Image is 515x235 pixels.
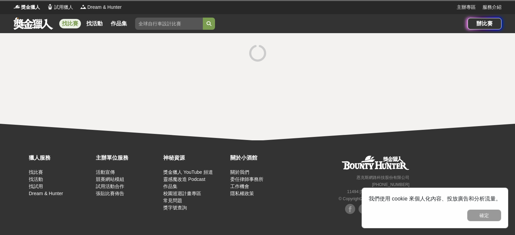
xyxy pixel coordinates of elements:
[230,191,254,196] a: 隱私權政策
[96,169,115,175] a: 活動宣傳
[108,19,130,28] a: 作品集
[345,204,355,214] img: Facebook
[80,3,87,10] img: Logo
[14,4,40,11] a: Logo獎金獵人
[29,169,43,175] a: 找比賽
[163,191,201,196] a: 校園巡迴計畫專區
[163,184,177,189] a: 作品集
[84,19,105,28] a: 找活動
[339,196,409,201] small: © Copyright 2025 . All Rights Reserved.
[47,4,73,11] a: Logo試用獵人
[468,18,501,29] a: 辦比賽
[96,184,124,189] a: 試用活動合作
[29,154,92,162] div: 獵人服務
[96,191,124,196] a: 張貼比賽佈告
[163,177,205,182] a: 靈感魔改造 Podcast
[21,4,40,11] span: 獎金獵人
[163,205,187,210] a: 獎字號查詢
[230,184,249,189] a: 工作機會
[80,4,122,11] a: LogoDream & Hunter
[163,154,227,162] div: 神秘資源
[54,4,73,11] span: 試用獵人
[47,3,53,10] img: Logo
[467,210,501,221] button: 確定
[87,4,122,11] span: Dream & Hunter
[59,19,81,28] a: 找比賽
[347,189,409,194] small: 11494 [STREET_ADDRESS] 3 樓
[163,169,213,175] a: 獎金獵人 YouTube 頻道
[230,154,294,162] div: 關於小酒館
[359,204,369,214] img: Facebook
[29,177,43,182] a: 找活動
[482,4,501,11] a: 服務介紹
[369,196,501,202] span: 我們使用 cookie 來個人化內容、投放廣告和分析流量。
[372,182,409,187] small: [PHONE_NUMBER]
[29,191,63,196] a: Dream & Hunter
[96,154,159,162] div: 主辦單位服務
[357,175,409,180] small: 恩克斯網路科技股份有限公司
[230,177,263,182] a: 委任律師事務所
[29,184,43,189] a: 找試用
[96,177,124,182] a: 競賽網站模組
[230,169,249,175] a: 關於我們
[457,4,476,11] a: 主辦專區
[14,3,20,10] img: Logo
[163,198,182,203] a: 常見問題
[135,18,203,30] input: 全球自行車設計比賽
